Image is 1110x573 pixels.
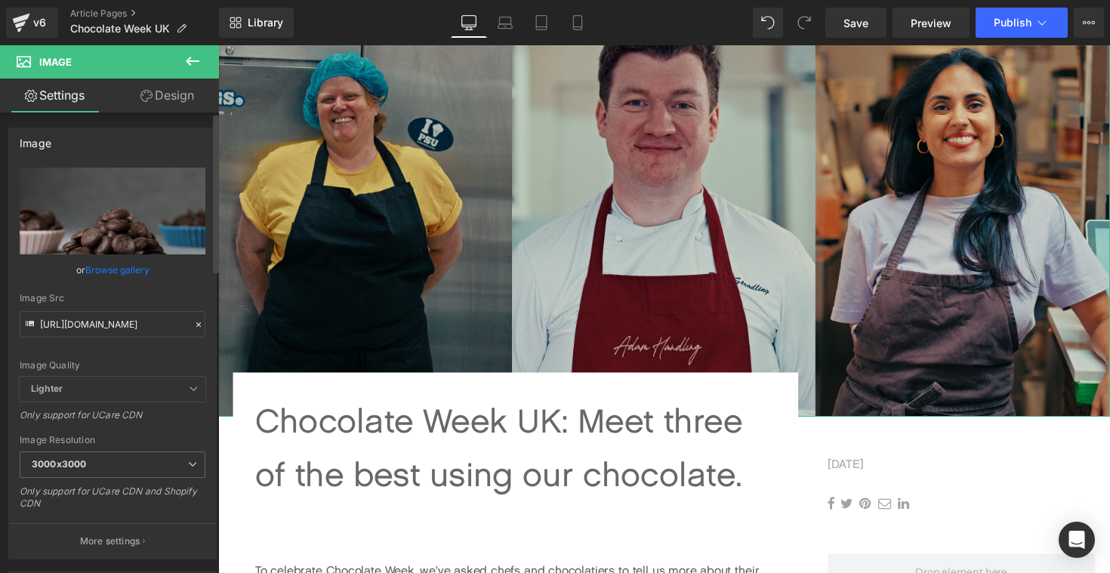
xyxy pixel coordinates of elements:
[20,360,205,371] div: Image Quality
[20,485,205,519] div: Only support for UCare CDN and Shopify CDN
[523,8,560,38] a: Tablet
[20,128,51,149] div: Image
[30,13,49,32] div: v6
[80,534,140,548] p: More settings
[753,8,783,38] button: Undo
[20,293,205,303] div: Image Src
[843,15,868,31] span: Save
[85,257,150,283] a: Browse gallery
[219,8,294,38] a: New Library
[976,8,1068,38] button: Publish
[487,8,523,38] a: Laptop
[113,79,222,112] a: Design
[248,16,283,29] span: Library
[20,311,205,337] input: Link
[560,8,596,38] a: Mobile
[789,8,819,38] button: Redo
[70,23,170,35] span: Chocolate Week UK
[893,8,970,38] a: Preview
[38,358,572,467] p: Chocolate Week UK: Meet three of the best using our chocolate.
[994,17,1031,29] span: Publish
[20,409,205,431] div: Only support for UCare CDN
[6,8,58,38] a: v6
[31,383,63,394] b: Lighter
[32,458,86,470] b: 3000x3000
[9,523,216,559] button: More settings
[20,262,205,278] div: or
[451,8,487,38] a: Desktop
[20,435,205,445] div: Image Resolution
[911,15,951,31] span: Preview
[1059,522,1095,558] div: Open Intercom Messenger
[70,8,219,20] a: Article Pages
[624,420,899,439] p: [DATE]
[39,56,72,68] span: Image
[1074,8,1104,38] button: More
